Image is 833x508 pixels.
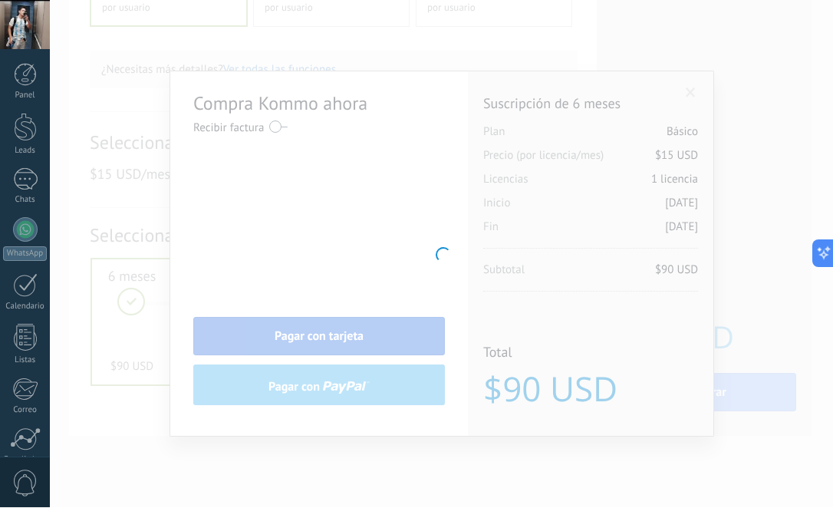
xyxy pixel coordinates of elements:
div: WhatsApp [3,247,47,262]
div: Correo [3,406,48,416]
div: Calendario [3,302,48,312]
div: Leads [3,147,48,157]
div: Estadísticas [3,456,48,466]
div: Panel [3,91,48,101]
div: Chats [3,196,48,206]
div: Listas [3,356,48,366]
